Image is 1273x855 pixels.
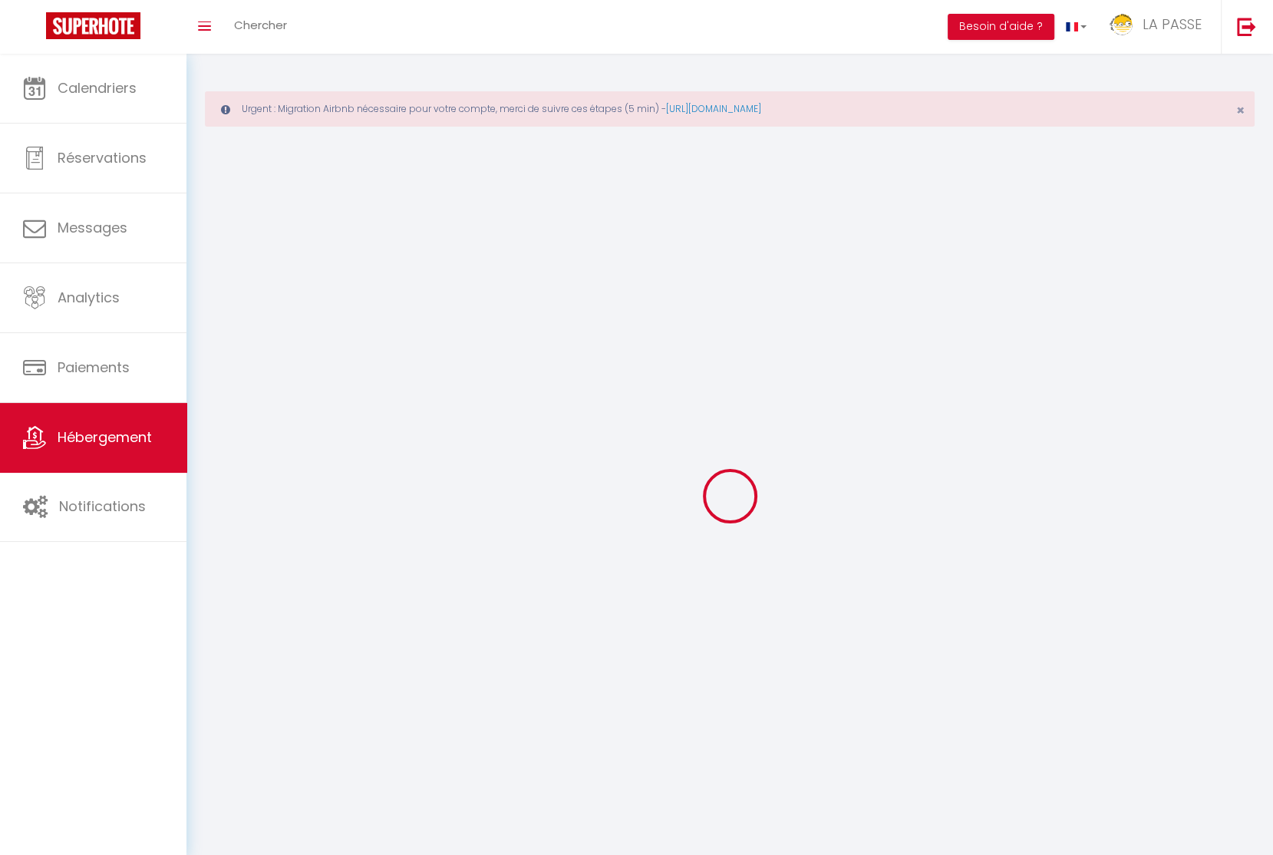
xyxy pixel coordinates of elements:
[1237,17,1256,36] img: logout
[1110,14,1133,35] img: ...
[58,78,137,97] span: Calendriers
[12,6,58,52] button: Ouvrir le widget de chat LiveChat
[58,427,152,447] span: Hébergement
[1236,101,1245,120] span: ×
[58,218,127,237] span: Messages
[205,91,1255,127] div: Urgent : Migration Airbnb nécessaire pour votre compte, merci de suivre ces étapes (5 min) -
[1236,104,1245,117] button: Close
[59,497,146,516] span: Notifications
[58,148,147,167] span: Réservations
[234,17,287,33] span: Chercher
[58,358,130,377] span: Paiements
[46,12,140,39] img: Super Booking
[948,14,1054,40] button: Besoin d'aide ?
[1143,15,1202,34] span: LA PASSE
[58,288,120,307] span: Analytics
[666,102,761,115] a: [URL][DOMAIN_NAME]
